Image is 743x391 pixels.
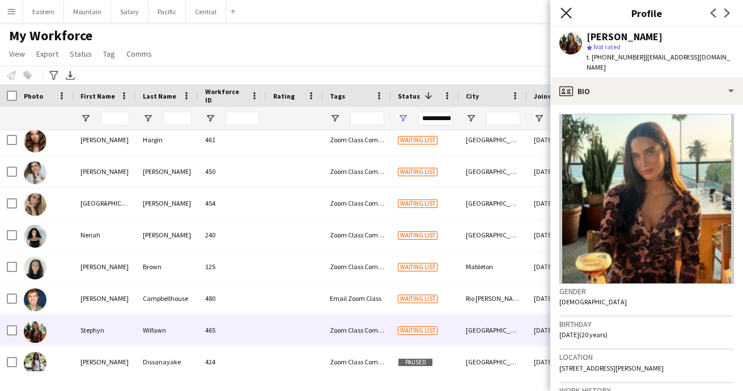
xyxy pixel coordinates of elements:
[323,156,391,187] div: Zoom Class Completed
[24,161,46,184] img: Hannah Taylor
[398,199,438,208] span: Waiting list
[74,219,136,250] div: Neriah
[550,78,743,105] div: Bio
[74,251,136,282] div: [PERSON_NAME]
[24,92,43,100] span: Photo
[136,251,198,282] div: Brown
[74,346,136,377] div: [PERSON_NAME]
[459,346,527,377] div: [GEOGRAPHIC_DATA]
[527,283,595,314] div: [DATE]
[459,188,527,219] div: [GEOGRAPHIC_DATA]
[459,314,527,346] div: [GEOGRAPHIC_DATA]
[527,219,595,250] div: [DATE]
[398,113,408,124] button: Open Filter Menu
[459,156,527,187] div: [GEOGRAPHIC_DATA]
[24,352,46,375] img: Akhila Dissanayake
[74,188,136,219] div: [GEOGRAPHIC_DATA]
[350,112,384,125] input: Tags Filter Input
[23,1,64,23] button: Eastern
[527,346,595,377] div: [DATE]
[527,314,595,346] div: [DATE]
[593,42,621,51] span: Not rated
[323,314,391,346] div: Zoom Class Completed
[398,326,438,335] span: Waiting list
[5,46,29,61] a: View
[323,219,391,250] div: Zoom Class Completed
[559,330,608,339] span: [DATE] (20 years)
[99,46,120,61] a: Tag
[323,283,391,314] div: Email Zoom Class
[534,113,544,124] button: Open Filter Menu
[9,27,92,44] span: My Workforce
[80,113,91,124] button: Open Filter Menu
[32,46,63,61] a: Export
[587,32,663,42] div: [PERSON_NAME]
[24,257,46,279] img: Olivia Brown
[64,1,111,23] button: Mountain
[459,251,527,282] div: Mableton
[587,53,730,71] span: | [EMAIL_ADDRESS][DOMAIN_NAME]
[136,346,198,377] div: Dissanayake
[198,314,266,346] div: 465
[143,92,176,100] span: Last Name
[559,286,734,296] h3: Gender
[226,112,260,125] input: Workforce ID Filter Input
[24,225,46,248] img: Neriah Carson
[74,124,136,155] div: [PERSON_NAME]
[273,92,295,100] span: Rating
[486,112,520,125] input: City Filter Input
[398,168,438,176] span: Waiting list
[63,69,77,82] app-action-btn: Export XLSX
[136,219,198,250] div: [PERSON_NAME]
[323,124,391,155] div: Zoom Class Completed
[459,124,527,155] div: [GEOGRAPHIC_DATA]
[198,188,266,219] div: 454
[111,1,148,23] button: Salary
[459,283,527,314] div: Rio [PERSON_NAME]
[198,251,266,282] div: 125
[136,283,198,314] div: Campbellhouse
[398,358,433,367] span: Paused
[527,124,595,155] div: [DATE]
[198,346,266,377] div: 424
[559,114,734,284] img: Crew avatar or photo
[559,297,627,306] span: [DEMOGRAPHIC_DATA]
[136,124,198,155] div: Hargin
[74,314,136,346] div: Stephyn
[65,46,96,61] a: Status
[103,49,115,59] span: Tag
[136,188,198,219] div: [PERSON_NAME]
[459,219,527,250] div: [GEOGRAPHIC_DATA]
[527,156,595,187] div: [DATE]
[24,130,46,152] img: Delaney Hargin
[323,346,391,377] div: Zoom Class Completed
[136,156,198,187] div: [PERSON_NAME]
[398,295,438,303] span: Waiting list
[126,49,152,59] span: Comms
[24,288,46,311] img: Ryan Campbellhouse
[136,314,198,346] div: Wilfawn
[205,87,246,104] span: Workforce ID
[559,352,734,362] h3: Location
[534,92,556,100] span: Joined
[143,113,153,124] button: Open Filter Menu
[74,156,136,187] div: [PERSON_NAME]
[527,188,595,219] div: [DATE]
[398,92,420,100] span: Status
[398,263,438,271] span: Waiting list
[550,6,743,20] h3: Profile
[466,92,479,100] span: City
[330,113,340,124] button: Open Filter Menu
[559,319,734,329] h3: Birthday
[9,49,25,59] span: View
[101,112,129,125] input: First Name Filter Input
[24,320,46,343] img: Stephyn Wilfawn
[122,46,156,61] a: Comms
[47,69,61,82] app-action-btn: Advanced filters
[323,188,391,219] div: Zoom Class Completed
[330,92,345,100] span: Tags
[587,53,646,61] span: t. [PHONE_NUMBER]
[163,112,192,125] input: Last Name Filter Input
[198,124,266,155] div: 461
[36,49,58,59] span: Export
